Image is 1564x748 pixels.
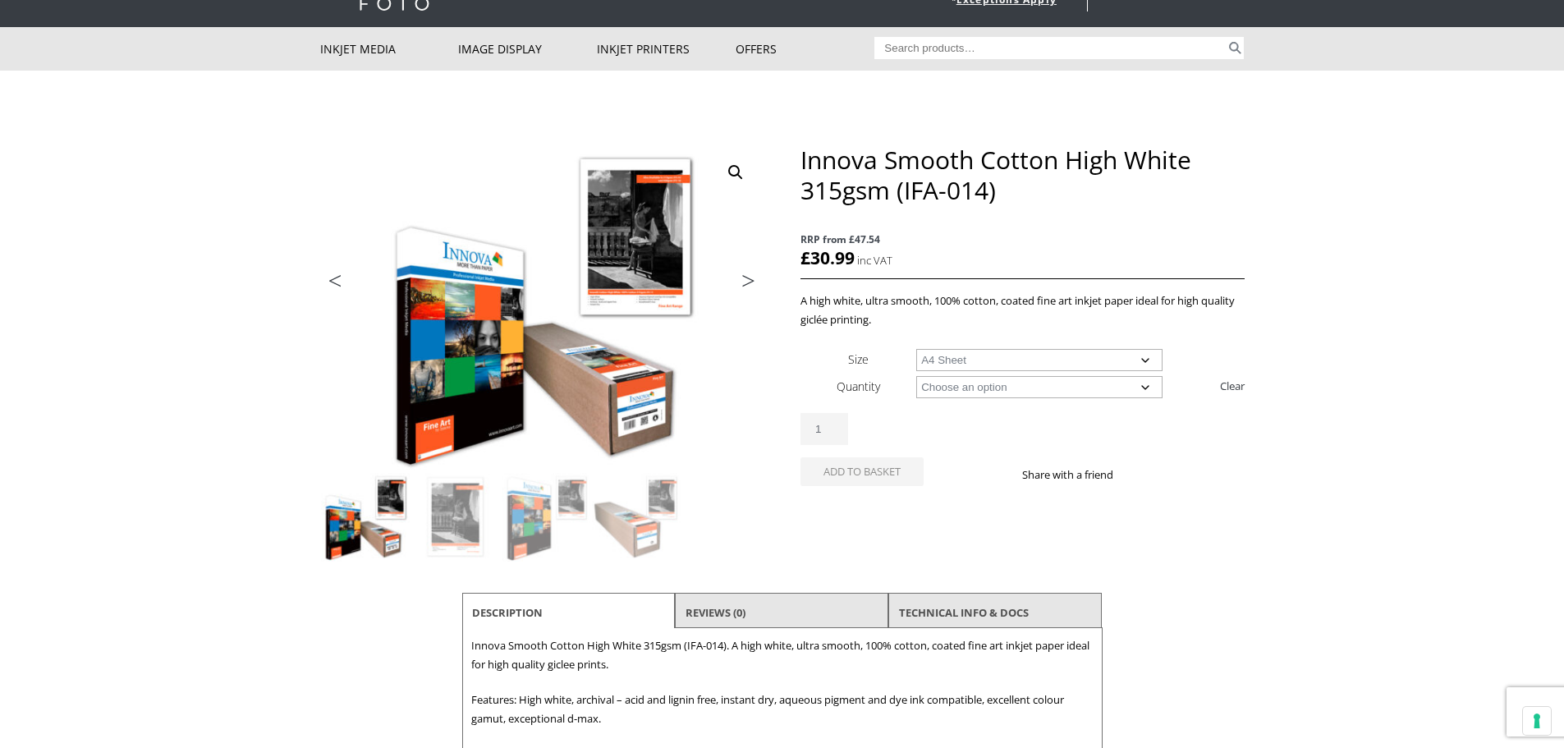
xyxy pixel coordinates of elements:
[1022,466,1133,484] p: Share with a friend
[721,158,750,187] a: View full-screen image gallery
[597,27,736,71] a: Inkjet Printers
[1153,468,1166,481] img: twitter sharing button
[411,473,500,562] img: Innova Smooth Cotton High White 315gsm (IFA-014) - Image 2
[874,37,1226,59] input: Search products…
[471,636,1094,674] p: Innova Smooth Cotton High White 315gsm (IFA-014). A high white, ultra smooth, 100% cotton, coated...
[321,473,410,562] img: Innova Smooth Cotton High White 315gsm (IFA-014)
[472,598,543,627] a: Description
[458,27,597,71] a: Image Display
[1133,468,1146,481] img: facebook sharing button
[899,598,1029,627] a: TECHNICAL INFO & DOCS
[1523,707,1551,735] button: Your consent preferences for tracking technologies
[471,691,1094,728] p: Features: High white, archival – acid and lignin free, instant dry, aqueous pigment and dye ink c...
[1220,373,1245,399] a: Clear options
[800,145,1244,205] h1: Innova Smooth Cotton High White 315gsm (IFA-014)
[800,230,1244,249] span: RRP from £47.54
[800,457,924,486] button: Add to basket
[502,473,590,562] img: Innova Smooth Cotton High White 315gsm (IFA-014) - Image 3
[800,246,810,269] span: £
[800,246,855,269] bdi: 30.99
[848,351,869,367] label: Size
[800,413,848,445] input: Product quantity
[1172,468,1186,481] img: email sharing button
[1226,37,1245,59] button: Search
[592,473,681,562] img: Innova Smooth Cotton High White 315gsm (IFA-014) - Image 4
[320,27,459,71] a: Inkjet Media
[736,27,874,71] a: Offers
[837,379,880,394] label: Quantity
[686,598,745,627] a: Reviews (0)
[800,291,1244,329] p: A high white, ultra smooth, 100% cotton, coated fine art inkjet paper ideal for high quality gicl...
